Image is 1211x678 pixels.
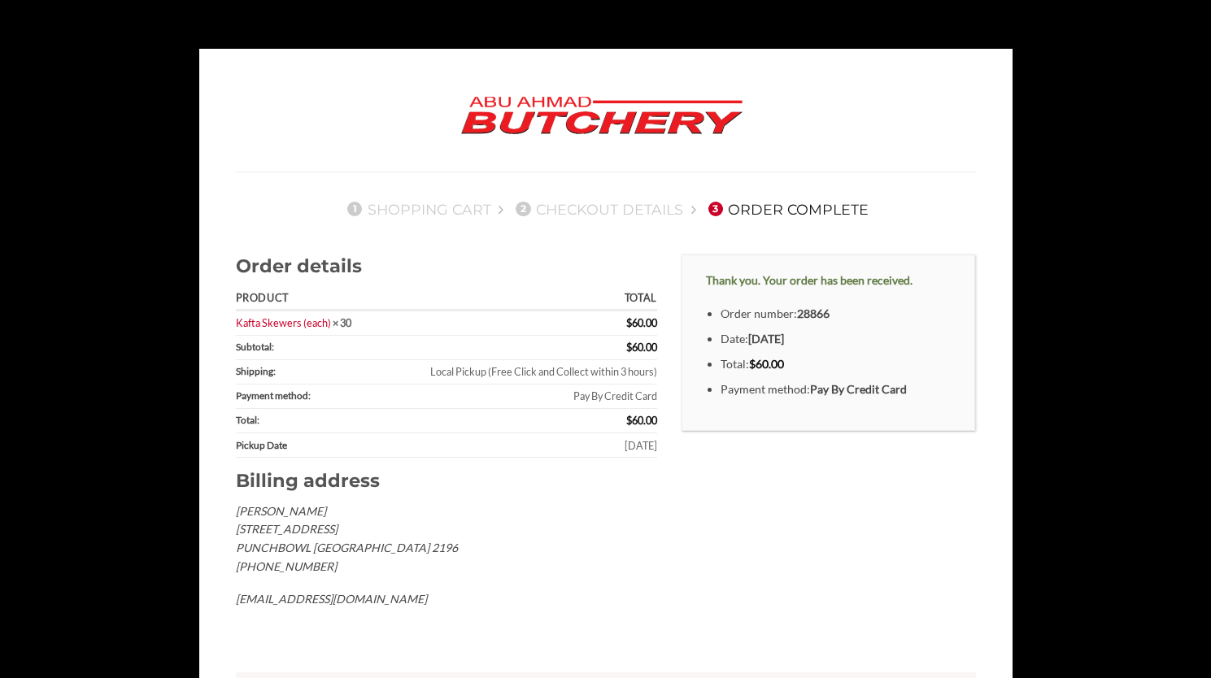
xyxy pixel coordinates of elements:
[721,330,951,349] li: Date:
[749,357,756,371] span: $
[721,305,951,324] li: Order number:
[236,316,331,329] a: Kafta Skewers (each)
[380,360,657,385] td: Local Pickup (Free Click and Collect within 3 hours)
[626,341,632,354] span: $
[236,360,380,385] th: Shipping:
[626,316,657,329] bdi: 60.00
[236,502,657,609] address: [PERSON_NAME] [STREET_ADDRESS] PUNCHBOWL [GEOGRAPHIC_DATA] 2196
[626,414,657,427] span: 60.00
[347,202,362,216] span: 1
[380,433,657,458] td: [DATE]
[380,288,657,311] th: Total
[797,306,830,320] strong: 28866
[236,188,976,230] nav: Checkout steps
[810,382,907,396] strong: Pay By Credit Card
[516,202,530,216] span: 2
[749,357,784,371] bdi: 60.00
[511,201,683,218] a: 2Checkout details
[236,433,380,458] th: Pickup Date
[236,254,657,278] h2: Order details
[447,85,756,147] img: Abu Ahmad Butchery
[342,201,491,218] a: 1Shopping Cart
[236,469,657,493] h2: Billing address
[721,380,951,399] li: Payment method:
[748,332,784,346] strong: [DATE]
[626,414,632,427] span: $
[333,316,351,329] strong: × 30
[236,409,380,433] th: Total:
[721,355,951,374] li: Total:
[380,385,657,409] td: Pay By Credit Card
[236,385,380,409] th: Payment method:
[626,341,657,354] span: 60.00
[236,558,657,576] p: [PHONE_NUMBER]
[236,288,380,311] th: Product
[236,336,380,360] th: Subtotal:
[626,316,632,329] span: $
[706,273,913,287] strong: Thank you. Your order has been received.
[236,590,657,609] p: [EMAIL_ADDRESS][DOMAIN_NAME]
